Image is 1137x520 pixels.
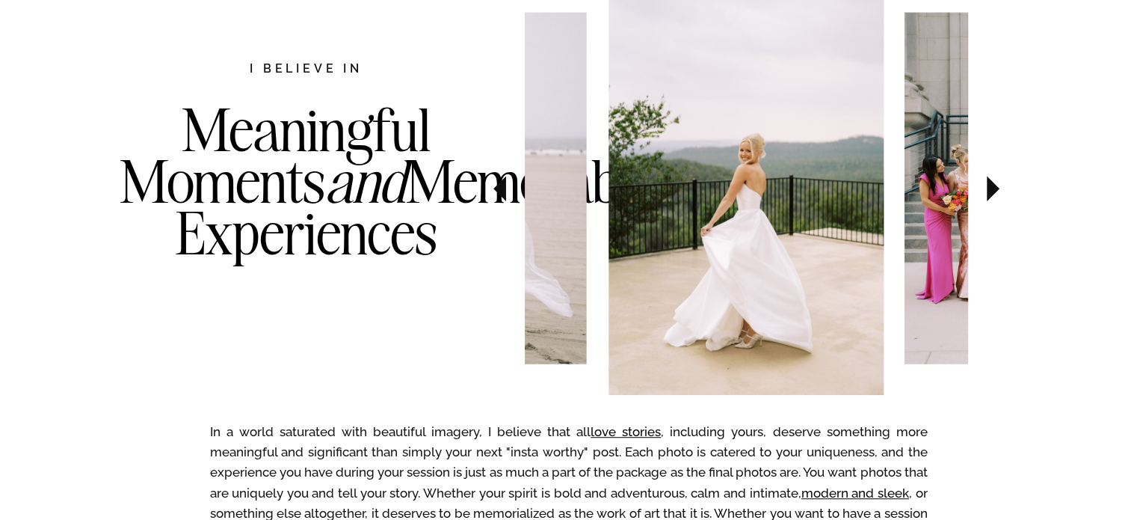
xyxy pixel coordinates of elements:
[335,12,586,364] img: Bride and Groom just married
[120,104,493,319] h3: Meaningful Moments Memorable Experiences
[325,144,406,218] i: and
[171,60,442,80] h2: I believe in
[591,424,661,439] a: love stories
[801,486,909,501] a: modern and sleek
